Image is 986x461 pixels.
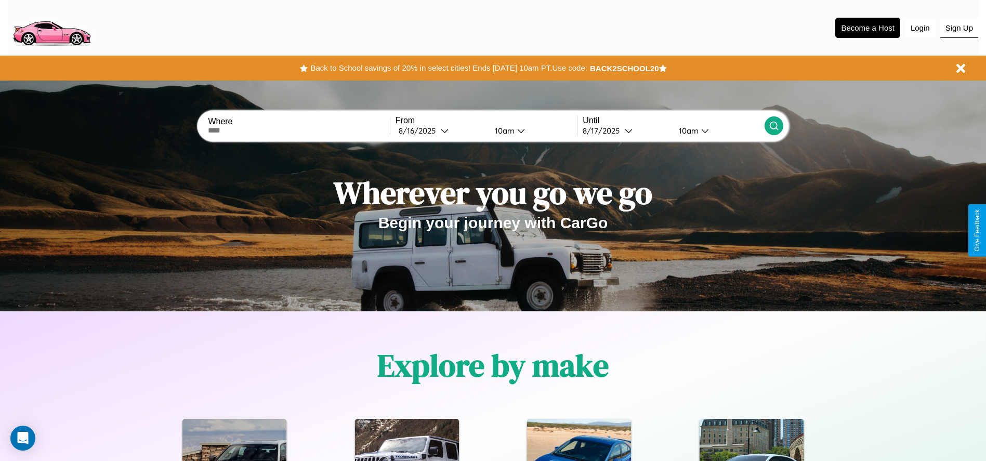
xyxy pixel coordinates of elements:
div: 8 / 17 / 2025 [583,126,625,136]
label: Where [208,117,389,126]
button: Back to School savings of 20% in select cities! Ends [DATE] 10am PT.Use code: [308,61,589,75]
label: Until [583,116,764,125]
button: 8/16/2025 [396,125,487,136]
div: 10am [490,126,517,136]
div: Open Intercom Messenger [10,426,35,451]
button: Login [905,18,935,37]
button: 10am [671,125,765,136]
b: BACK2SCHOOL20 [590,64,659,73]
img: logo [8,5,95,48]
button: 10am [487,125,577,136]
label: From [396,116,577,125]
div: 8 / 16 / 2025 [399,126,441,136]
button: Sign Up [940,18,978,38]
h1: Explore by make [377,344,609,387]
div: 10am [674,126,701,136]
div: Give Feedback [974,209,981,252]
button: Become a Host [835,18,900,38]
